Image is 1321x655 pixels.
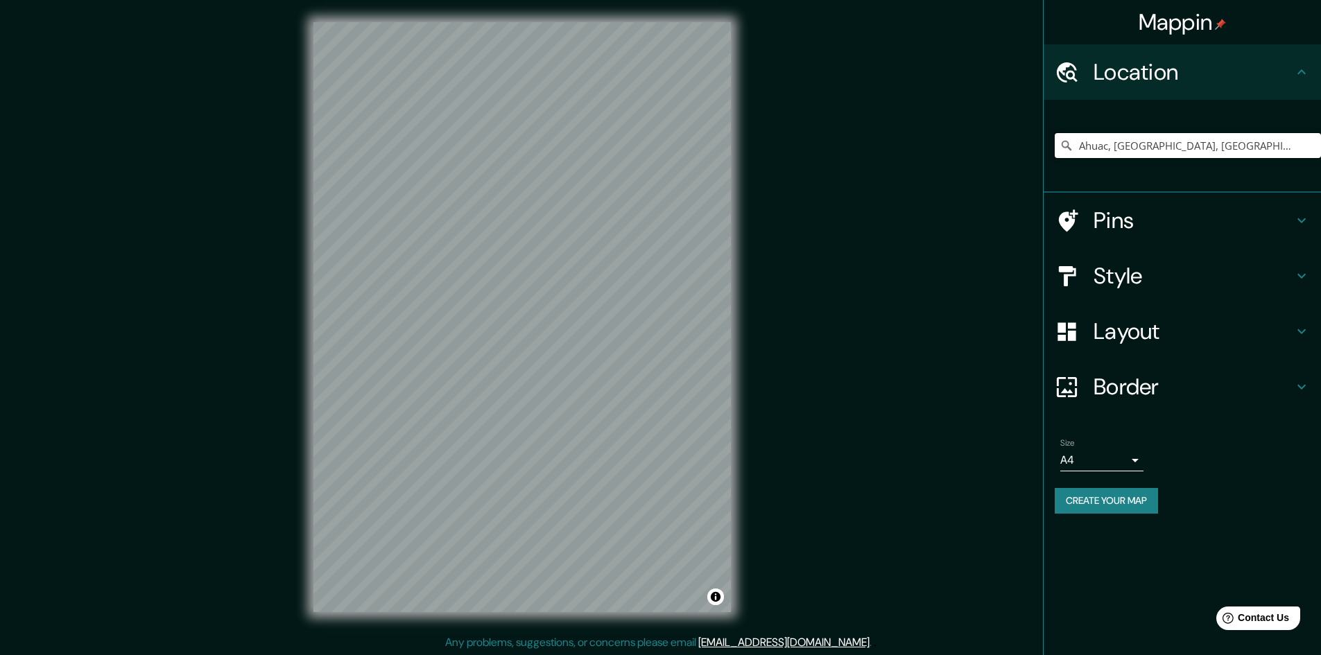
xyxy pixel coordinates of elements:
p: Any problems, suggestions, or concerns please email . [445,634,872,651]
button: Toggle attribution [707,588,724,605]
h4: Border [1094,373,1293,401]
input: Pick your city or area [1055,133,1321,158]
div: . [874,634,877,651]
h4: Style [1094,262,1293,290]
canvas: Map [313,22,731,612]
h4: Location [1094,58,1293,86]
h4: Layout [1094,317,1293,345]
div: Border [1044,359,1321,414]
div: Location [1044,44,1321,100]
iframe: Help widget launcher [1198,601,1306,640]
div: Style [1044,248,1321,304]
div: Pins [1044,193,1321,248]
h4: Pins [1094,207,1293,234]
div: Layout [1044,304,1321,359]
button: Create your map [1055,488,1158,514]
div: . [872,634,874,651]
h4: Mappin [1139,8,1227,36]
label: Size [1060,437,1075,449]
img: pin-icon.png [1215,19,1226,30]
a: [EMAIL_ADDRESS][DOMAIN_NAME] [698,635,870,649]
div: A4 [1060,449,1143,471]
